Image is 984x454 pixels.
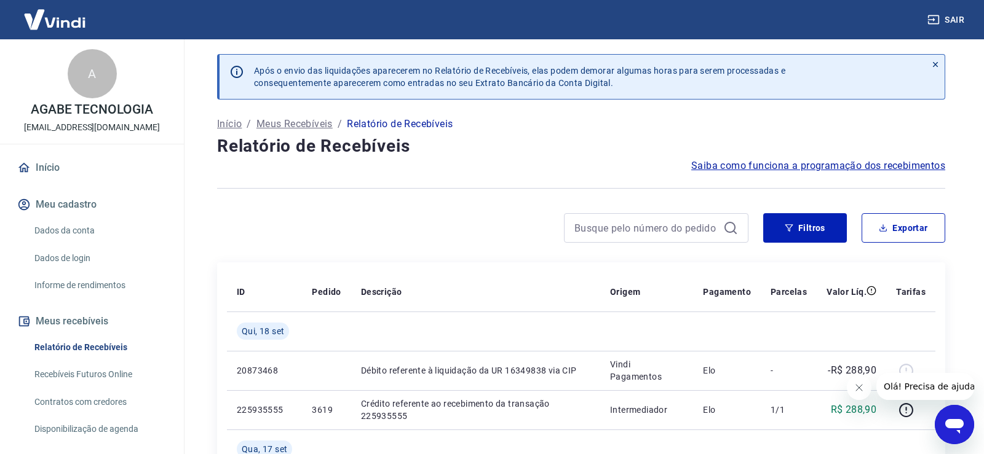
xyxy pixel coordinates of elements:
[935,405,974,444] iframe: Botão para abrir a janela de mensagens
[15,154,169,181] a: Início
[247,117,251,131] p: /
[30,335,169,360] a: Relatório de Recebíveis
[771,404,807,416] p: 1/1
[763,213,847,243] button: Filtros
[312,286,341,298] p: Pedido
[691,159,945,173] a: Saiba como funciona a programação dos recebimentos
[254,65,785,89] p: Após o envio das liquidações aparecerem no Relatório de Recebíveis, elas podem demorar algumas ho...
[217,117,242,131] a: Início
[338,117,342,131] p: /
[876,373,974,400] iframe: Mensagem da empresa
[347,117,453,131] p: Relatório de Recebíveis
[361,364,590,377] p: Débito referente à liquidação da UR 16349838 via CIP
[31,103,153,116] p: AGABE TECNOLOGIA
[30,362,169,387] a: Recebíveis Futuros Online
[610,358,683,383] p: Vindi Pagamentos
[831,402,877,417] p: R$ 288,90
[771,286,807,298] p: Parcelas
[771,364,807,377] p: -
[361,397,590,422] p: Crédito referente ao recebimento da transação 225935555
[574,219,718,237] input: Busque pelo número do pedido
[361,286,402,298] p: Descrição
[30,246,169,271] a: Dados de login
[15,1,95,38] img: Vindi
[15,191,169,218] button: Meu cadastro
[24,121,160,134] p: [EMAIL_ADDRESS][DOMAIN_NAME]
[862,213,945,243] button: Exportar
[237,286,245,298] p: ID
[30,389,169,415] a: Contratos com credores
[896,286,926,298] p: Tarifas
[827,286,867,298] p: Valor Líq.
[15,308,169,335] button: Meus recebíveis
[828,363,876,378] p: -R$ 288,90
[217,134,945,159] h4: Relatório de Recebíveis
[312,404,341,416] p: 3619
[703,404,751,416] p: Elo
[237,364,292,377] p: 20873468
[847,375,871,400] iframe: Fechar mensagem
[242,325,284,337] span: Qui, 18 set
[30,417,169,442] a: Disponibilização de agenda
[610,286,640,298] p: Origem
[925,9,969,31] button: Sair
[703,286,751,298] p: Pagamento
[30,273,169,298] a: Informe de rendimentos
[237,404,292,416] p: 225935555
[703,364,751,377] p: Elo
[610,404,683,416] p: Intermediador
[7,9,103,18] span: Olá! Precisa de ajuda?
[68,49,117,98] div: A
[256,117,333,131] a: Meus Recebíveis
[30,218,169,243] a: Dados da conta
